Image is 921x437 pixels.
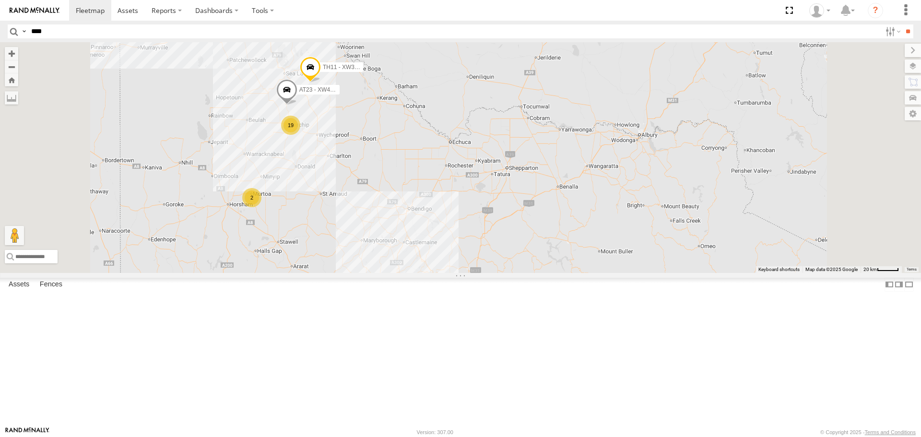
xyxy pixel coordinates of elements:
button: Zoom out [5,60,18,73]
label: Dock Summary Table to the Left [885,278,894,292]
button: Drag Pegman onto the map to open Street View [5,226,24,245]
label: Dock Summary Table to the Right [894,278,904,292]
label: Map Settings [905,107,921,120]
label: Search Query [20,24,28,38]
div: © Copyright 2025 - [820,429,916,435]
span: Map data ©2025 Google [805,267,858,272]
label: Assets [4,278,34,292]
a: Terms and Conditions [865,429,916,435]
span: TH11 - XW38TC [323,64,366,71]
div: Adam Falloon [806,3,834,18]
a: Terms (opens in new tab) [907,267,917,271]
button: Zoom in [5,47,18,60]
label: Measure [5,91,18,105]
a: Visit our Website [5,427,49,437]
button: Keyboard shortcuts [758,266,800,273]
div: Version: 307.00 [417,429,453,435]
button: Zoom Home [5,73,18,86]
span: AT23 - XW41GB [299,87,342,94]
label: Fences [35,278,67,292]
i: ? [868,3,883,18]
span: 20 km [863,267,877,272]
img: rand-logo.svg [10,7,59,14]
div: 19 [281,116,300,135]
label: Hide Summary Table [904,278,914,292]
label: Search Filter Options [882,24,902,38]
button: Map scale: 20 km per 42 pixels [861,266,902,273]
div: 2 [242,188,261,207]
